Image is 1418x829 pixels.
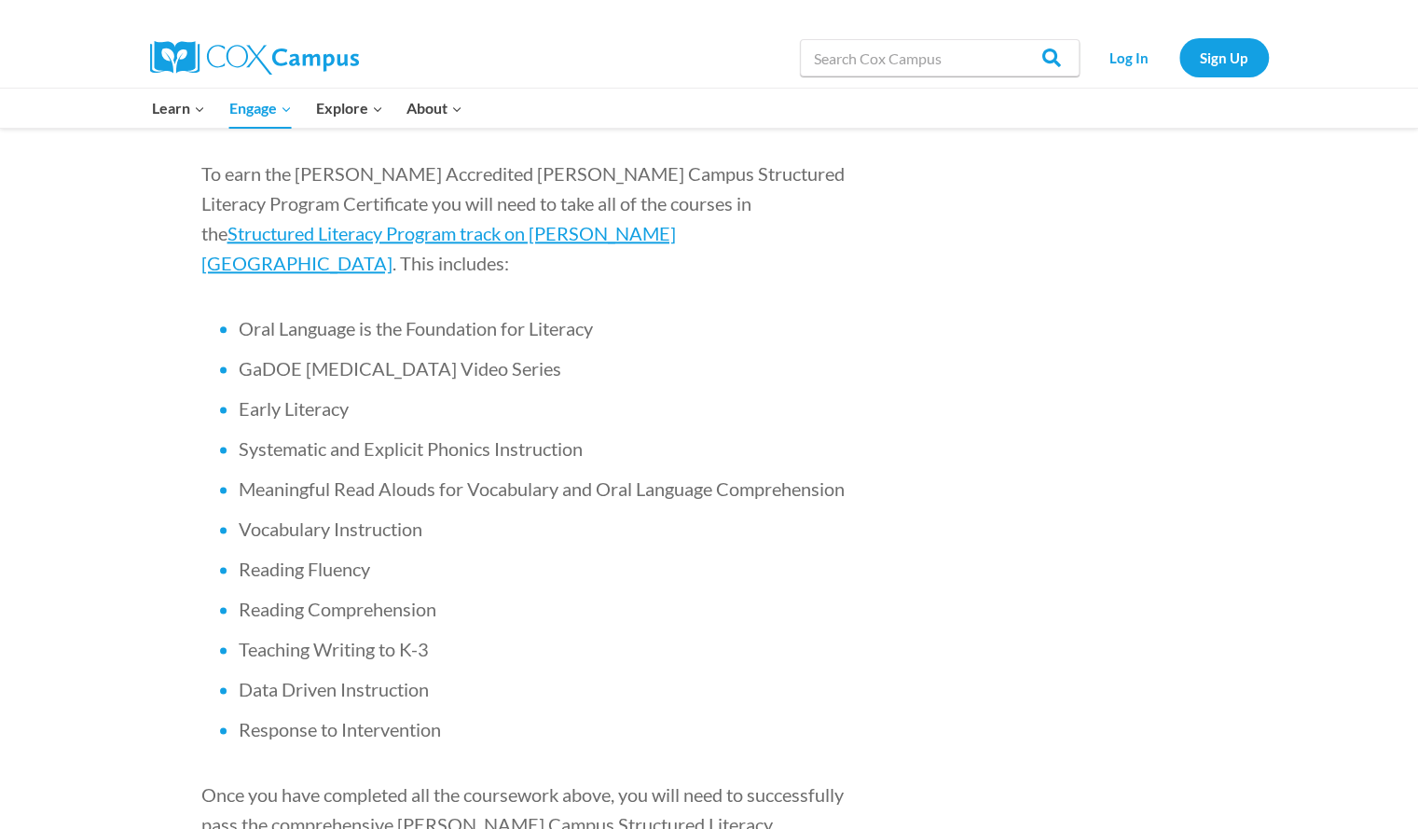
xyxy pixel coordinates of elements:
[239,437,583,460] span: Systematic and Explicit Phonics Instruction
[394,89,475,128] button: Child menu of About
[239,718,441,740] span: Response to Intervention
[304,89,395,128] button: Child menu of Explore
[239,638,429,660] span: Teaching Writing to K-3
[239,357,561,380] span: GaDOE [MEDICAL_DATA] Video Series
[141,89,218,128] button: Child menu of Learn
[201,222,676,274] a: Structured Literacy Program track on [PERSON_NAME][GEOGRAPHIC_DATA]
[239,317,593,339] span: Oral Language is the Foundation for Literacy
[1179,38,1269,76] a: Sign Up
[239,518,422,540] span: Vocabulary Instruction
[239,477,845,500] span: Meaningful Read Alouds for Vocabulary and Oral Language Comprehension
[1089,38,1269,76] nav: Secondary Navigation
[239,558,370,580] span: Reading Fluency
[239,598,436,620] span: Reading Comprehension
[239,676,854,702] li: Data Driven Instruction
[217,89,304,128] button: Child menu of Engage
[141,89,475,128] nav: Primary Navigation
[201,162,845,244] span: To earn the [PERSON_NAME] Accredited [PERSON_NAME] Campus Structured Literacy Program Certificate...
[1089,38,1170,76] a: Log In
[392,252,509,274] span: . This includes:
[150,41,359,75] img: Cox Campus
[800,39,1080,76] input: Search Cox Campus
[239,397,349,420] span: Early Literacy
